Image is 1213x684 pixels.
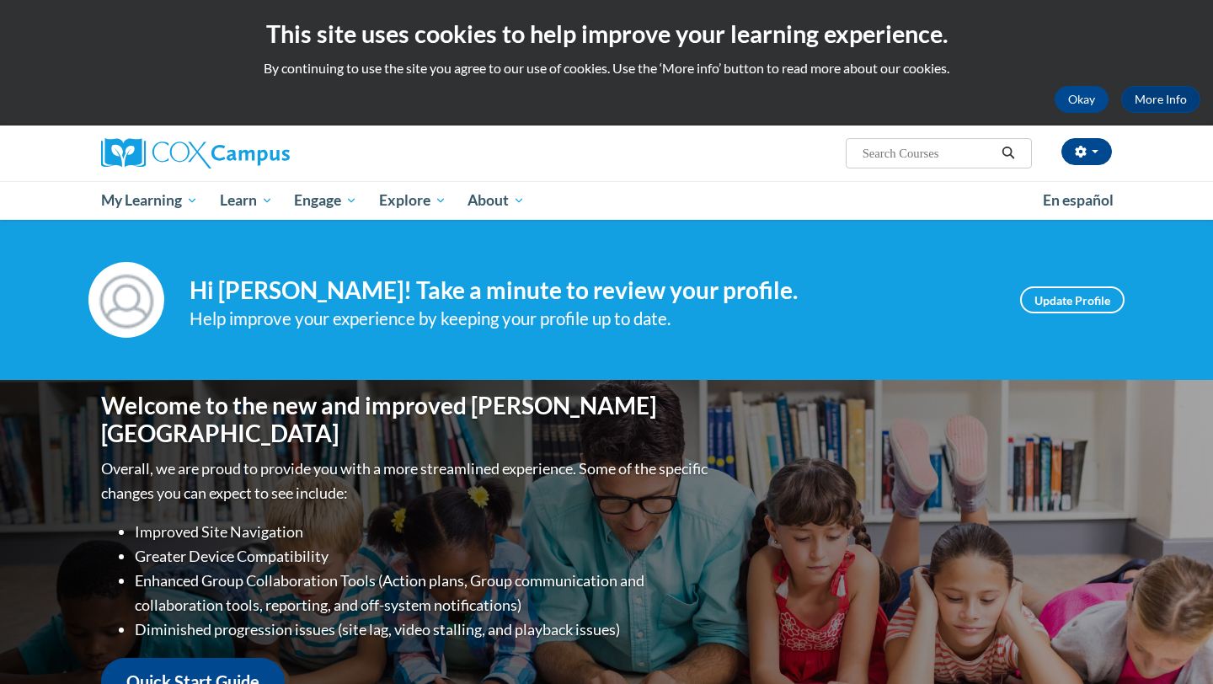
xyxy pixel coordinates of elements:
[101,392,712,448] h1: Welcome to the new and improved [PERSON_NAME][GEOGRAPHIC_DATA]
[13,59,1200,77] p: By continuing to use the site you agree to our use of cookies. Use the ‘More info’ button to read...
[294,190,357,211] span: Engage
[1121,86,1200,113] a: More Info
[1061,138,1112,165] button: Account Settings
[468,190,525,211] span: About
[1032,183,1125,218] a: En español
[379,190,446,211] span: Explore
[209,181,284,220] a: Learn
[13,17,1200,51] h2: This site uses cookies to help improve your learning experience.
[135,569,712,617] li: Enhanced Group Collaboration Tools (Action plans, Group communication and collaboration tools, re...
[190,305,995,333] div: Help improve your experience by keeping your profile up to date.
[101,190,198,211] span: My Learning
[76,181,1137,220] div: Main menu
[368,181,457,220] a: Explore
[135,520,712,544] li: Improved Site Navigation
[88,262,164,338] img: Profile Image
[996,143,1021,163] button: Search
[101,138,421,168] a: Cox Campus
[1055,86,1109,113] button: Okay
[1043,191,1114,209] span: En español
[861,143,996,163] input: Search Courses
[1146,617,1200,671] iframe: Button to launch messaging window
[1020,286,1125,313] a: Update Profile
[90,181,209,220] a: My Learning
[101,457,712,505] p: Overall, we are proud to provide you with a more streamlined experience. Some of the specific cha...
[135,544,712,569] li: Greater Device Compatibility
[190,276,995,305] h4: Hi [PERSON_NAME]! Take a minute to review your profile.
[220,190,273,211] span: Learn
[135,617,712,642] li: Diminished progression issues (site lag, video stalling, and playback issues)
[457,181,537,220] a: About
[101,138,290,168] img: Cox Campus
[283,181,368,220] a: Engage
